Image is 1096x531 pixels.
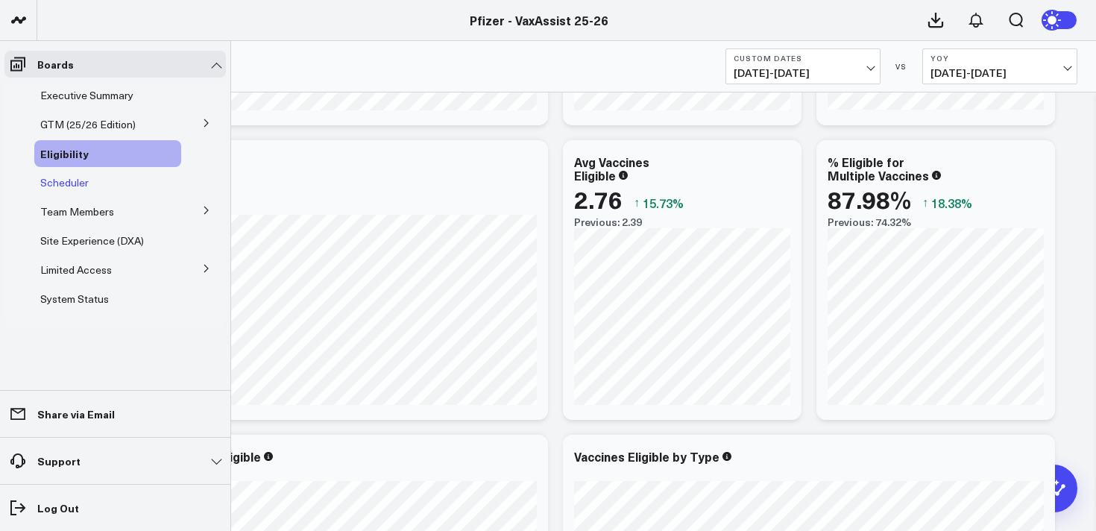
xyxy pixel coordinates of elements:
[725,48,881,84] button: Custom Dates[DATE]-[DATE]
[828,216,1044,228] div: Previous: 74.32%
[40,292,109,306] span: System Status
[37,455,81,467] p: Support
[37,408,115,420] p: Share via Email
[888,62,915,71] div: VS
[40,233,144,248] span: Site Experience (DXA)
[634,193,640,213] span: ↑
[40,88,133,102] span: Executive Summary
[922,48,1077,84] button: YoY[DATE]-[DATE]
[574,186,623,213] div: 2.76
[40,263,112,277] span: Limited Access
[40,117,136,131] span: GTM (25/26 Edition)
[40,293,109,305] a: System Status
[40,175,89,189] span: Scheduler
[574,448,719,465] div: Vaccines Eligible by Type
[40,146,89,161] span: Eligibility
[574,154,649,183] div: Avg Vaccines Eligible
[40,148,89,160] a: Eligibility
[40,206,114,218] a: Team Members
[828,186,911,213] div: 87.98%
[37,58,74,70] p: Boards
[922,193,928,213] span: ↑
[40,264,112,276] a: Limited Access
[40,89,133,101] a: Executive Summary
[930,67,1069,79] span: [DATE] - [DATE]
[470,12,608,28] a: Pfizer - VaxAssist 25-26
[40,177,89,189] a: Scheduler
[40,119,136,131] a: GTM (25/26 Edition)
[4,494,226,521] a: Log Out
[37,502,79,514] p: Log Out
[574,216,790,228] div: Previous: 2.39
[643,195,684,211] span: 15.73%
[930,54,1069,63] b: YoY
[734,54,872,63] b: Custom Dates
[40,204,114,219] span: Team Members
[931,195,972,211] span: 18.38%
[828,154,929,183] div: % Eligible for Multiple Vaccines
[40,235,144,247] a: Site Experience (DXA)
[734,67,872,79] span: [DATE] - [DATE]
[67,203,537,215] div: Previous: 7.45k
